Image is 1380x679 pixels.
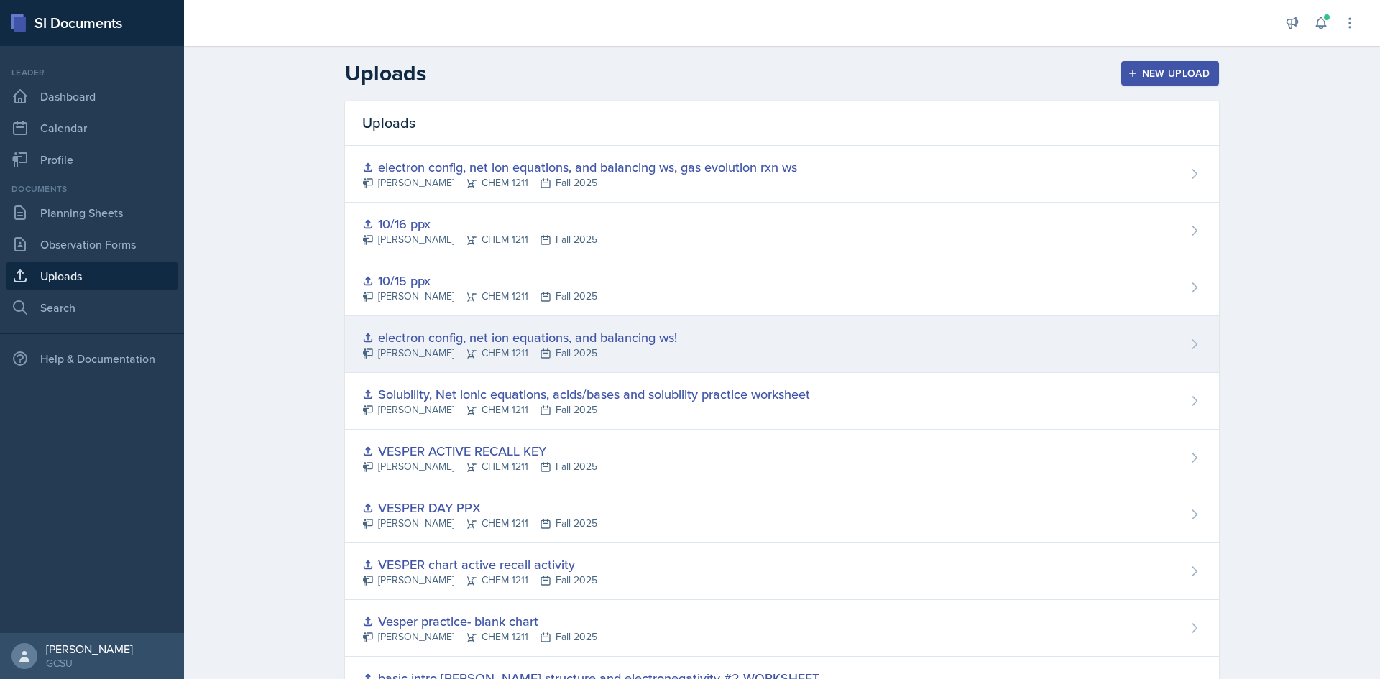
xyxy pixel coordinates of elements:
div: [PERSON_NAME] CHEM 1211 Fall 2025 [362,573,597,588]
div: New Upload [1131,68,1210,79]
div: electron config, net ion equations, and balancing ws! [362,328,677,347]
a: 10/15 ppx [PERSON_NAME]CHEM 1211Fall 2025 [345,259,1219,316]
a: electron config, net ion equations, and balancing ws! [PERSON_NAME]CHEM 1211Fall 2025 [345,316,1219,373]
a: VESPER chart active recall activity [PERSON_NAME]CHEM 1211Fall 2025 [345,543,1219,600]
div: Solubility, Net ionic equations, acids/bases and solubility practice worksheet [362,384,810,404]
h2: Uploads [345,60,426,86]
a: Calendar [6,114,178,142]
a: Dashboard [6,82,178,111]
div: Uploads [345,101,1219,146]
a: Solubility, Net ionic equations, acids/bases and solubility practice worksheet [PERSON_NAME]CHEM ... [345,373,1219,430]
div: [PERSON_NAME] CHEM 1211 Fall 2025 [362,459,597,474]
button: New Upload [1121,61,1220,86]
div: [PERSON_NAME] CHEM 1211 Fall 2025 [362,346,677,361]
a: Observation Forms [6,230,178,259]
div: [PERSON_NAME] [46,642,133,656]
a: 10/16 ppx [PERSON_NAME]CHEM 1211Fall 2025 [345,203,1219,259]
div: 10/15 ppx [362,271,597,290]
div: electron config, net ion equations, and balancing ws, gas evolution rxn ws [362,157,797,177]
a: Planning Sheets [6,198,178,227]
a: VESPER DAY PPX [PERSON_NAME]CHEM 1211Fall 2025 [345,486,1219,543]
div: [PERSON_NAME] CHEM 1211 Fall 2025 [362,232,597,247]
div: VESPER DAY PPX [362,498,597,517]
div: [PERSON_NAME] CHEM 1211 Fall 2025 [362,289,597,304]
a: Vesper practice- blank chart [PERSON_NAME]CHEM 1211Fall 2025 [345,600,1219,657]
a: Uploads [6,262,178,290]
div: Vesper practice- blank chart [362,611,597,631]
a: electron config, net ion equations, and balancing ws, gas evolution rxn ws [PERSON_NAME]CHEM 1211... [345,146,1219,203]
a: VESPER ACTIVE RECALL KEY [PERSON_NAME]CHEM 1211Fall 2025 [345,430,1219,486]
div: [PERSON_NAME] CHEM 1211 Fall 2025 [362,516,597,531]
div: VESPER chart active recall activity [362,555,597,574]
div: [PERSON_NAME] CHEM 1211 Fall 2025 [362,175,797,190]
div: Documents [6,183,178,195]
div: GCSU [46,656,133,670]
div: [PERSON_NAME] CHEM 1211 Fall 2025 [362,629,597,645]
div: VESPER ACTIVE RECALL KEY [362,441,597,461]
div: Help & Documentation [6,344,178,373]
a: Search [6,293,178,322]
div: [PERSON_NAME] CHEM 1211 Fall 2025 [362,402,810,417]
a: Profile [6,145,178,174]
div: 10/16 ppx [362,214,597,234]
div: Leader [6,66,178,79]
